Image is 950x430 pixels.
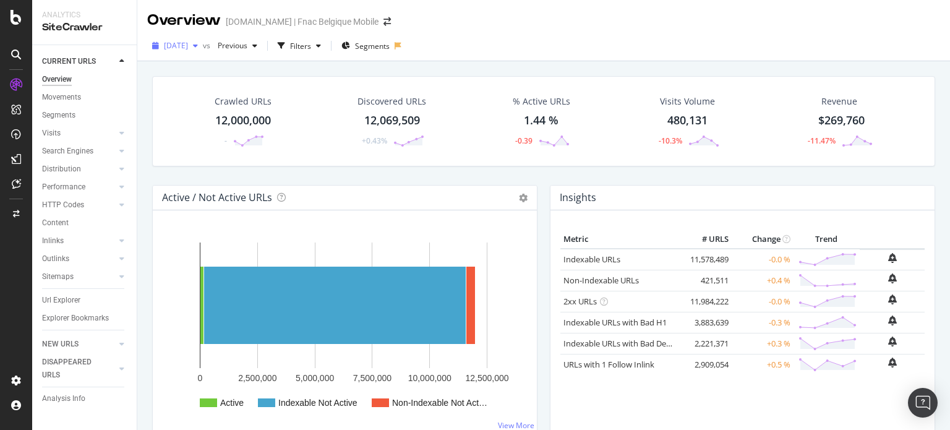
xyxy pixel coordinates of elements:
span: 2025 Aug. 1st [164,40,188,51]
td: 421,511 [682,270,732,291]
div: [DOMAIN_NAME] | Fnac Belgique Mobile [226,15,379,28]
div: 12,000,000 [215,113,271,129]
div: Analysis Info [42,392,85,405]
a: Explorer Bookmarks [42,312,128,325]
td: 3,883,639 [682,312,732,333]
button: Segments [336,36,395,56]
a: Outlinks [42,252,116,265]
a: Content [42,217,128,230]
div: Overview [147,10,221,31]
div: Filters [290,41,311,51]
div: bell-plus [888,358,897,368]
div: Visits [42,127,61,140]
div: 480,131 [667,113,708,129]
i: Options [519,194,528,202]
div: Overview [42,73,72,86]
a: CURRENT URLS [42,55,116,68]
a: Sitemaps [42,270,116,283]
div: Performance [42,181,85,194]
span: Segments [355,41,390,51]
div: 12,069,509 [364,113,420,129]
div: bell-plus [888,337,897,346]
div: Inlinks [42,234,64,247]
a: 2xx URLs [563,296,597,307]
div: Open Intercom Messenger [908,388,938,418]
a: URLs with 1 Follow Inlink [563,359,654,370]
td: +0.5 % [732,354,794,375]
div: Crawled URLs [215,95,272,108]
a: DISAPPEARED URLS [42,356,116,382]
div: Sitemaps [42,270,74,283]
div: Movements [42,91,81,104]
text: Active [220,398,244,408]
text: 0 [198,373,203,383]
a: Performance [42,181,116,194]
div: Content [42,217,69,230]
a: Overview [42,73,128,86]
a: Indexable URLs with Bad Description [563,338,698,349]
div: Distribution [42,163,81,176]
div: +0.43% [362,135,387,146]
div: Outlinks [42,252,69,265]
h4: Insights [560,189,596,206]
a: Analysis Info [42,392,128,405]
div: -11.47% [808,135,836,146]
a: Url Explorer [42,294,128,307]
div: DISAPPEARED URLS [42,356,105,382]
span: $269,760 [818,113,865,127]
text: 5,000,000 [296,373,334,383]
td: +0.3 % [732,333,794,354]
a: Non-Indexable URLs [563,275,639,286]
svg: A chart. [163,230,522,423]
th: Change [732,230,794,249]
div: bell-plus [888,316,897,325]
div: NEW URLS [42,338,79,351]
th: Trend [794,230,860,249]
div: Segments [42,109,75,122]
text: Non-Indexable Not Act… [392,398,487,408]
td: 2,221,371 [682,333,732,354]
div: Search Engines [42,145,93,158]
th: # URLS [682,230,732,249]
div: HTTP Codes [42,199,84,212]
div: Url Explorer [42,294,80,307]
a: Search Engines [42,145,116,158]
button: Filters [273,36,326,56]
div: -10.3% [659,135,682,146]
text: 12,500,000 [465,373,508,383]
div: - [225,135,227,146]
a: HTTP Codes [42,199,116,212]
div: Visits Volume [660,95,715,108]
div: Analytics [42,10,127,20]
text: 2,500,000 [238,373,276,383]
a: Distribution [42,163,116,176]
div: 1.44 % [524,113,558,129]
span: Previous [213,40,247,51]
text: 10,000,000 [408,373,451,383]
a: Indexable URLs with Bad H1 [563,317,667,328]
td: 11,984,222 [682,291,732,312]
button: Previous [213,36,262,56]
td: 11,578,489 [682,249,732,270]
div: -0.39 [515,135,533,146]
a: NEW URLS [42,338,116,351]
text: Indexable Not Active [278,398,357,408]
div: Explorer Bookmarks [42,312,109,325]
div: SiteCrawler [42,20,127,35]
div: % Active URLs [513,95,570,108]
div: Discovered URLs [357,95,426,108]
td: -0.0 % [732,291,794,312]
div: bell-plus [888,295,897,304]
div: CURRENT URLS [42,55,96,68]
span: vs [203,40,213,51]
text: 7,500,000 [353,373,392,383]
td: -0.0 % [732,249,794,270]
div: bell-plus [888,273,897,283]
td: -0.3 % [732,312,794,333]
a: Segments [42,109,128,122]
div: arrow-right-arrow-left [383,17,391,26]
td: +0.4 % [732,270,794,291]
span: Revenue [821,95,857,108]
h4: Active / Not Active URLs [162,189,272,206]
